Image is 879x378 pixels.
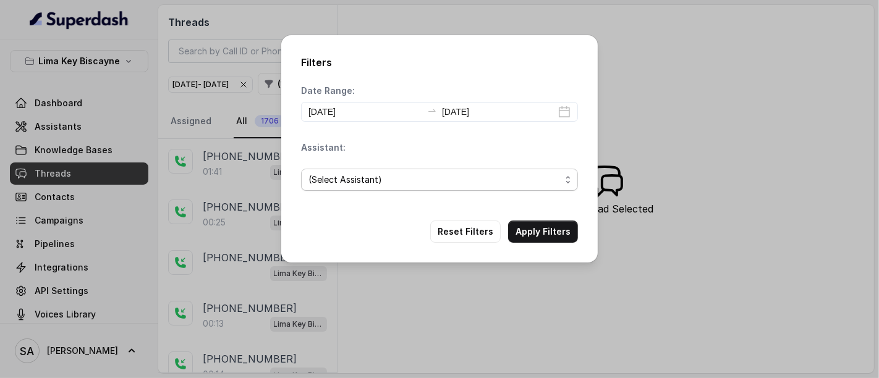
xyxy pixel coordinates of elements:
span: (Select Assistant) [308,172,561,187]
input: End date [442,105,556,119]
span: swap-right [427,106,437,115]
button: Apply Filters [508,220,578,243]
h2: Filters [301,55,578,70]
button: Reset Filters [430,220,501,243]
input: Start date [308,105,422,119]
p: Assistant: [301,141,346,154]
span: to [427,106,437,115]
p: Date Range: [301,85,355,97]
button: (Select Assistant) [301,169,578,191]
